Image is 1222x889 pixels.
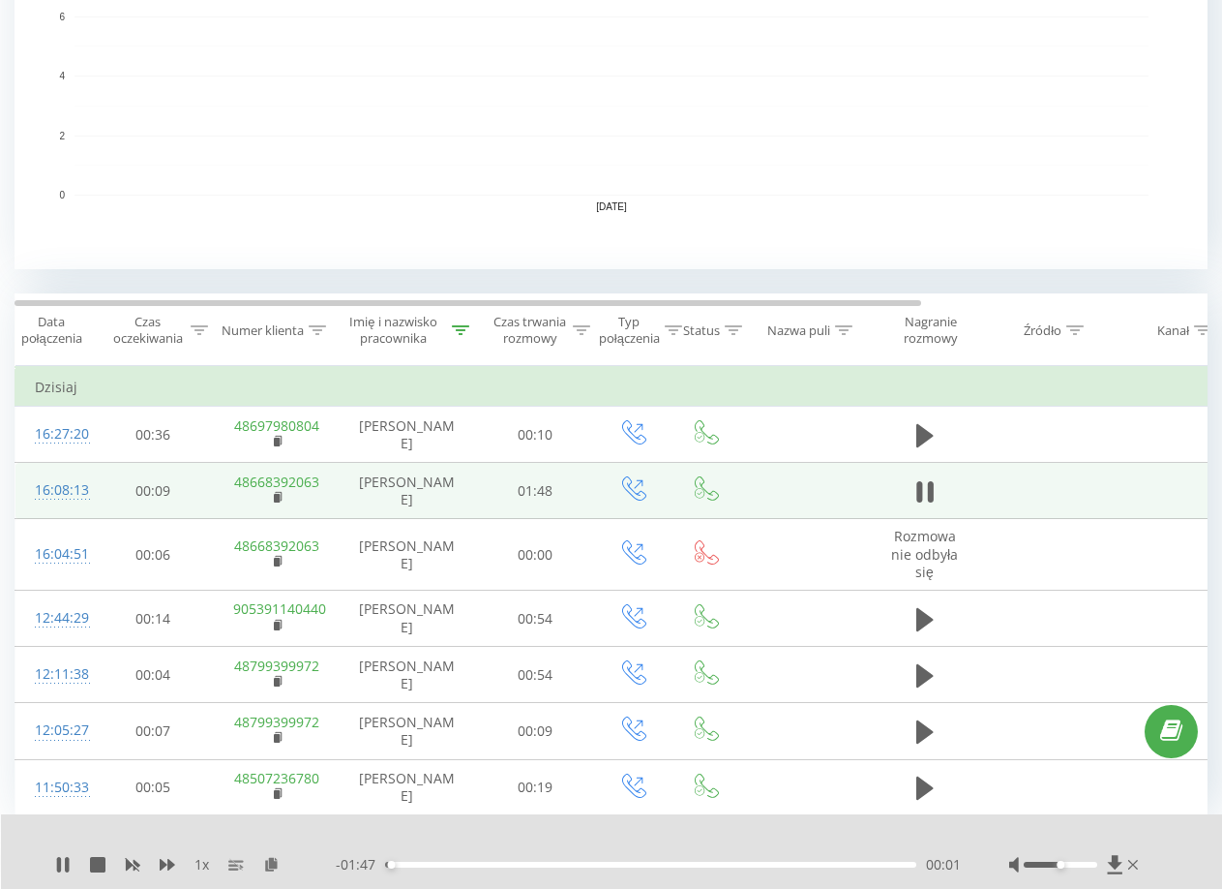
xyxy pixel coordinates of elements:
div: Accessibility label [388,861,396,869]
td: 00:14 [93,591,214,647]
div: Numer klienta [222,322,304,339]
div: Status [683,322,720,339]
div: 16:04:51 [35,536,74,573]
div: Kanał [1157,322,1189,339]
td: [PERSON_NAME] [340,519,475,591]
td: 00:04 [93,647,214,703]
td: 00:09 [93,463,214,519]
div: Nazwa puli [767,322,830,339]
td: [PERSON_NAME] [340,591,475,647]
a: 48507236780 [234,769,319,787]
a: 48799399972 [234,657,319,675]
td: 00:06 [93,519,214,591]
td: 00:54 [475,647,596,703]
text: [DATE] [596,201,627,212]
td: 00:00 [475,519,596,591]
td: 00:54 [475,591,596,647]
td: 01:48 [475,463,596,519]
div: 12:05:27 [35,712,74,750]
td: 00:09 [475,703,596,759]
div: 11:50:33 [35,769,74,807]
td: [PERSON_NAME] [340,407,475,463]
div: 16:08:13 [35,472,74,509]
a: 48668392063 [234,473,319,491]
td: 00:19 [475,759,596,815]
span: 1 x [194,855,209,874]
div: 12:11:38 [35,656,74,693]
td: 00:10 [475,407,596,463]
div: 16:27:20 [35,415,74,453]
text: 0 [59,190,65,200]
td: [PERSON_NAME] [340,759,475,815]
a: 48799399972 [234,713,319,731]
div: Typ połączenia [599,314,660,347]
td: [PERSON_NAME] [340,463,475,519]
td: [PERSON_NAME] [340,647,475,703]
td: 00:05 [93,759,214,815]
div: Źródło [1024,322,1061,339]
td: 00:07 [93,703,214,759]
a: 905391140440 [233,599,326,618]
text: 4 [59,71,65,81]
div: Nagranie rozmowy [883,314,977,347]
a: 48668392063 [234,536,319,555]
td: 00:36 [93,407,214,463]
div: Czas oczekiwania [109,314,186,347]
div: Czas trwania rozmowy [492,314,568,347]
text: 6 [59,12,65,22]
td: [PERSON_NAME] [340,703,475,759]
text: 2 [59,131,65,141]
div: Accessibility label [1057,861,1064,869]
div: Data połączenia [15,314,87,347]
span: 00:01 [926,855,961,874]
div: 12:44:29 [35,599,74,637]
span: - 01:47 [336,855,385,874]
span: Rozmowa nie odbyła się [891,527,958,580]
div: Imię i nazwisko pracownika [340,314,448,347]
a: 48697980804 [234,416,319,435]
